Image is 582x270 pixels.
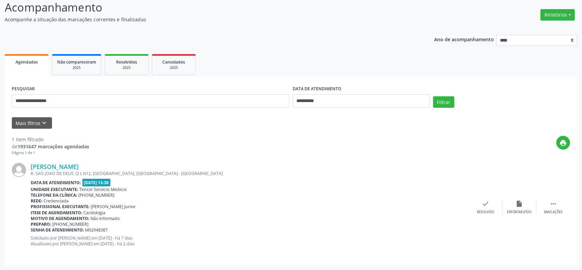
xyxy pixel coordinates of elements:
[31,187,78,192] b: Unidade executante:
[31,210,82,216] b: Item de agendamento:
[18,143,89,150] strong: 1931647 marcações agendadas
[41,119,48,127] i: keyboard_arrow_down
[82,179,111,187] span: [DATE] 13:30
[31,180,81,186] b: Data de atendimento:
[5,16,405,23] p: Acompanhe a situação das marcações correntes e finalizadas
[31,227,84,233] b: Senha de atendimento:
[31,192,77,198] b: Telefone da clínica:
[163,59,185,65] span: Cancelados
[544,210,562,215] div: Mais ações
[516,200,523,207] i: insert_drive_file
[477,210,494,215] div: Resolvido
[53,221,89,227] span: [PHONE_NUMBER]
[31,216,89,221] b: Motivo de agendamento:
[57,65,96,70] div: 2025
[157,65,191,70] div: 2025
[31,221,51,227] b: Preparo:
[12,150,89,156] div: Página 1 de 1
[85,227,108,233] span: M02948387
[12,84,35,94] label: PESQUISAR
[293,84,341,94] label: DATA DE ATENDIMENTO
[116,59,137,65] span: Resolvidos
[31,204,90,210] b: Profissional executante:
[433,96,454,108] button: Filtrar
[12,143,89,150] div: de
[91,204,136,210] span: [PERSON_NAME] Junior
[57,59,96,65] span: Não compareceram
[110,65,143,70] div: 2025
[540,9,575,21] button: Relatórios
[31,171,469,176] div: R. SAO JOAO DE DEUS, Q L N12, [GEOGRAPHIC_DATA], [GEOGRAPHIC_DATA] - [GEOGRAPHIC_DATA]
[79,192,115,198] span: [PHONE_NUMBER]
[44,198,69,204] span: Credenciada
[91,216,120,221] span: Não informado
[31,163,79,170] a: [PERSON_NAME]
[482,200,490,207] i: check
[556,136,570,150] button: print
[12,163,26,177] img: img
[550,200,557,207] i: 
[31,198,43,204] b: Rede:
[12,117,52,129] button: Mais filtroskeyboard_arrow_down
[84,210,106,216] span: Cardiologia
[12,136,89,143] div: 1 item filtrado
[507,210,532,215] div: Exportar (PDF)
[16,59,38,65] span: Agendados
[560,139,567,147] i: print
[31,235,469,247] p: Solicitado por [PERSON_NAME] em [DATE] - há 7 dias Atualizado por [PERSON_NAME] em [DATE] - há 2 ...
[80,187,127,192] span: Tencor Servicos Medicos
[434,35,494,43] p: Ano de acompanhamento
